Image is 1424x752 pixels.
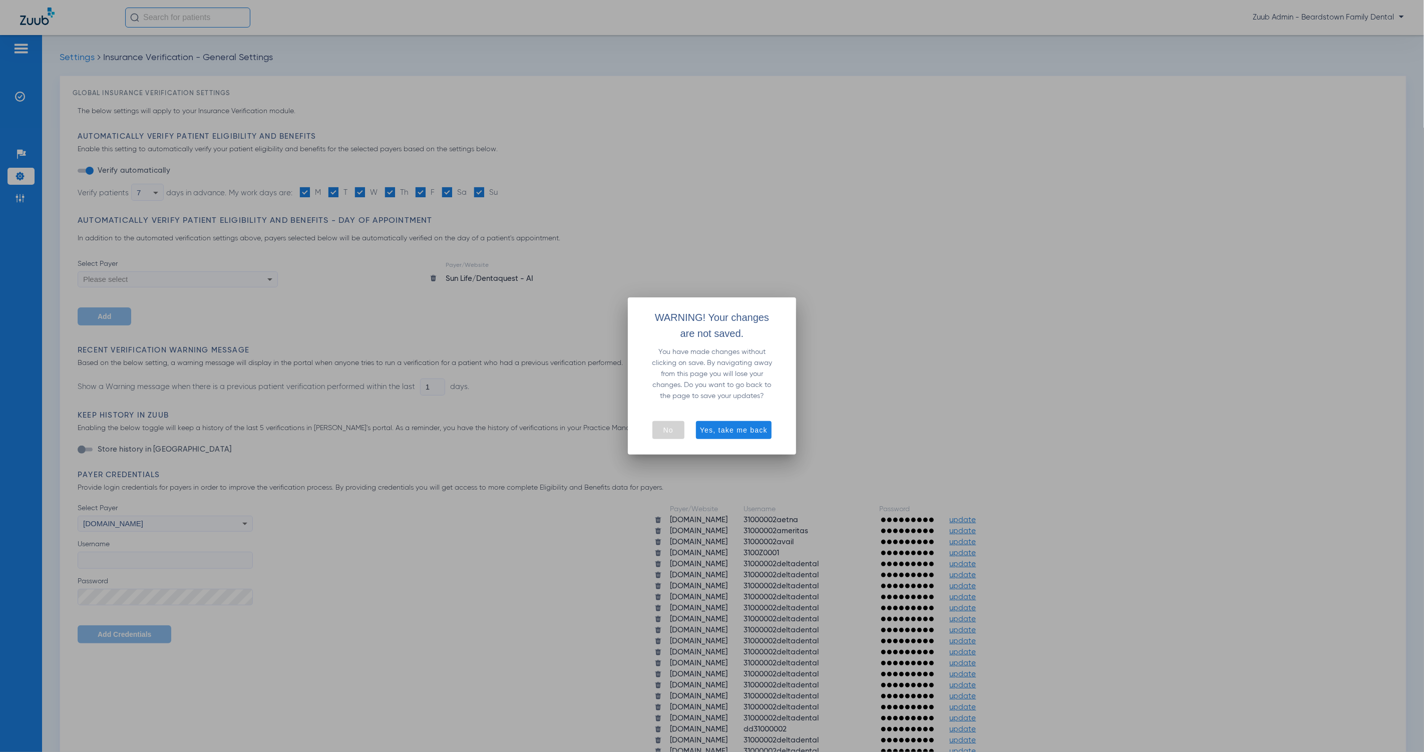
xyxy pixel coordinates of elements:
span: No [663,425,673,435]
button: No [652,421,684,439]
p: You have made changes without clicking on save. By navigating away from this page you will lose y... [652,346,772,402]
h1: WARNING! Your changes are not saved. [640,309,784,341]
span: Yes, take me back [700,425,768,435]
button: Yes, take me back [696,421,772,439]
